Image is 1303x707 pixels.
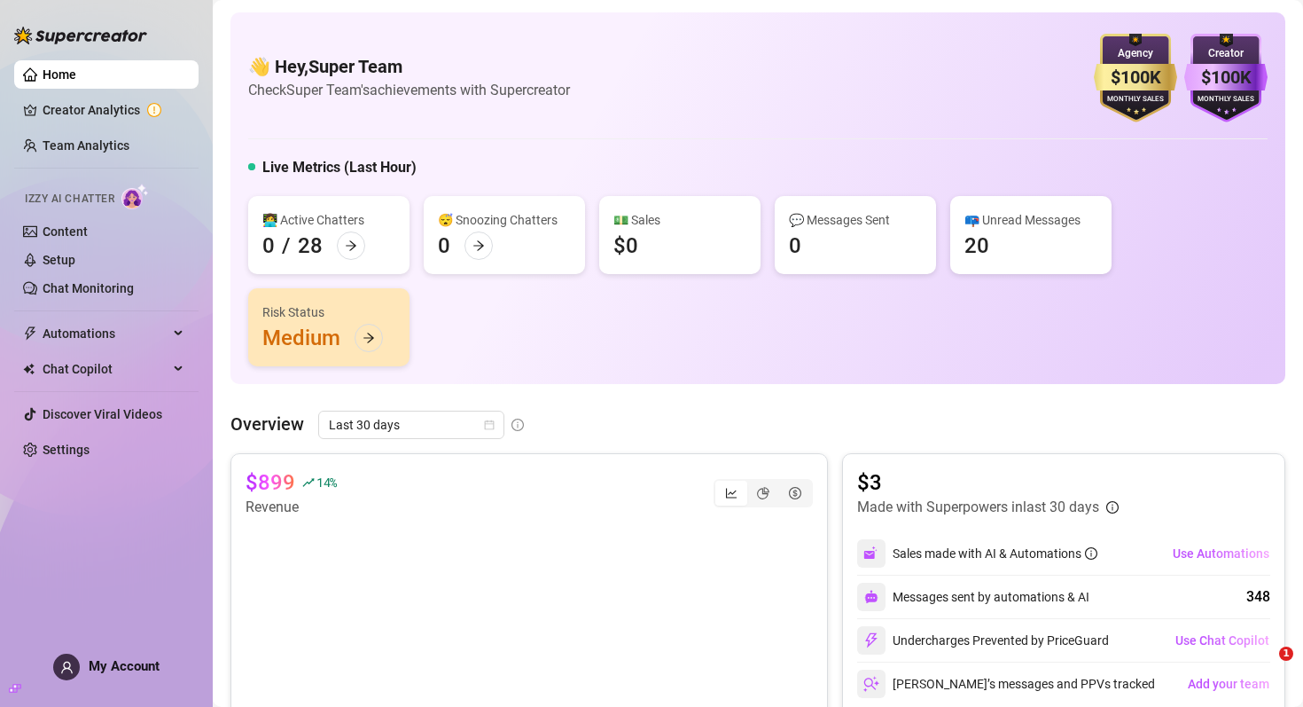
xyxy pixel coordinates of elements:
span: info-circle [1106,501,1119,514]
img: Chat Copilot [23,363,35,375]
span: build [9,682,21,695]
span: arrow-right [363,332,375,344]
span: user [60,661,74,674]
span: calendar [484,420,495,430]
span: pie-chart [757,487,769,499]
span: 1 [1279,647,1293,661]
img: AI Chatter [121,184,149,209]
span: arrow-right [472,240,485,252]
img: svg%3e [863,546,879,562]
img: svg%3e [863,676,879,692]
div: 348 [1246,586,1270,608]
span: line-chart [725,487,737,499]
div: 💵 Sales [613,210,746,230]
div: Monthly Sales [1094,94,1177,106]
span: Izzy AI Chatter [25,191,114,208]
div: Risk Status [262,302,395,322]
a: Setup [43,253,75,267]
div: 28 [298,232,323,260]
span: Chat Copilot [43,355,168,383]
div: segmented control [714,479,813,507]
div: 👩‍💻 Active Chatters [262,210,395,230]
article: Overview [230,411,304,437]
h5: Live Metrics (Last Hour) [262,157,417,178]
div: Undercharges Prevented by PriceGuard [857,626,1109,655]
button: Use Chat Copilot [1174,626,1270,655]
div: [PERSON_NAME]’s messages and PPVs tracked [857,670,1155,698]
div: 📪 Unread Messages [964,210,1097,230]
div: 0 [789,232,801,260]
div: 💬 Messages Sent [789,210,922,230]
article: $3 [857,468,1119,497]
a: Team Analytics [43,138,129,153]
a: Creator Analytics exclamation-circle [43,96,184,124]
a: Discover Viral Videos [43,407,162,421]
div: Agency [1094,45,1177,62]
div: $100K [1184,64,1268,91]
img: logo-BBDzfeDw.svg [14,27,147,44]
button: Add your team [1187,670,1270,698]
span: Use Chat Copilot [1175,633,1269,648]
iframe: Intercom live chat [1243,647,1285,689]
div: $100K [1094,64,1177,91]
span: info-circle [1085,547,1097,560]
div: 0 [438,232,450,260]
a: Chat Monitoring [43,281,134,295]
span: Automations [43,319,168,348]
span: arrow-right [345,240,357,252]
div: Sales made with AI & Automations [893,544,1097,563]
span: rise [302,476,315,489]
article: $899 [246,468,295,497]
img: gold-badge-CigiZidd.svg [1094,34,1177,122]
article: Revenue [246,497,337,518]
div: Monthly Sales [1184,94,1268,106]
img: purple-badge-B9DA21FR.svg [1184,34,1268,122]
div: 😴 Snoozing Chatters [438,210,571,230]
span: thunderbolt [23,326,37,341]
button: Use Automations [1172,539,1270,568]
span: info-circle [511,419,524,431]
span: Use Automations [1173,546,1269,561]
span: Add your team [1188,677,1269,691]
a: Content [43,224,88,239]
article: Made with Superpowers in last 30 days [857,497,1099,518]
article: Check Super Team's achievements with Supercreator [248,79,570,101]
div: Messages sent by automations & AI [857,583,1089,611]
span: dollar-circle [789,487,801,499]
div: 0 [262,232,275,260]
div: $0 [613,232,638,260]
span: My Account [89,658,160,674]
span: Last 30 days [329,412,494,438]
a: Home [43,67,76,82]
a: Settings [43,443,90,457]
div: Creator [1184,45,1268,62]
div: 20 [964,232,989,260]
img: svg%3e [864,590,878,604]
span: 14 % [316,474,337,491]
h4: 👋 Hey, Super Team [248,54,570,79]
img: svg%3e [863,632,879,648]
